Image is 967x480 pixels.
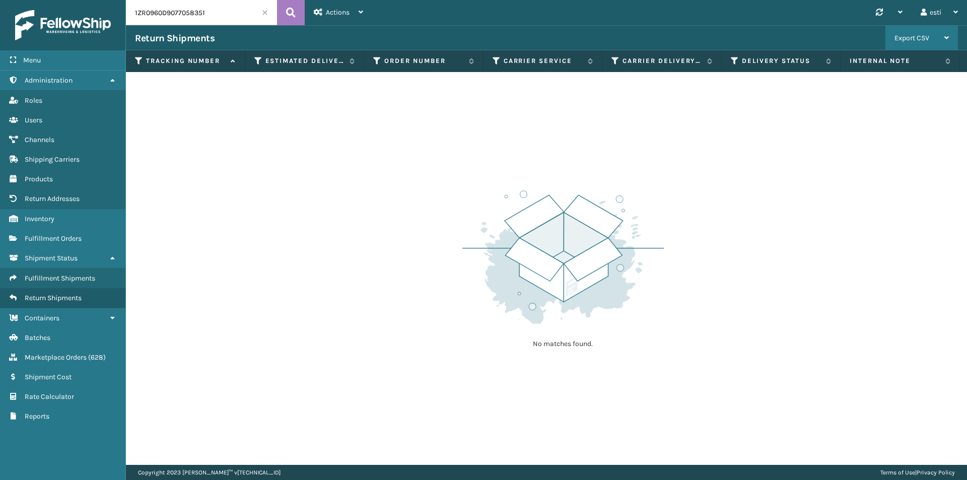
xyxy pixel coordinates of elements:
span: Shipment Status [25,254,78,262]
label: Carrier Service [504,56,583,65]
label: Estimated Delivery Date [265,56,345,65]
a: Terms of Use [880,469,915,476]
label: Carrier Delivery Status [623,56,702,65]
span: Containers [25,314,59,322]
h3: Return Shipments [135,32,215,44]
label: Internal Note [850,56,940,65]
span: Marketplace Orders [25,353,87,362]
a: Privacy Policy [917,469,955,476]
span: Fulfillment Orders [25,234,82,243]
span: Users [25,116,42,124]
span: Export CSV [894,34,929,42]
span: Rate Calculator [25,392,74,401]
span: Administration [25,76,73,85]
p: Copyright 2023 [PERSON_NAME]™ v [TECHNICAL_ID] [138,465,281,480]
span: Actions [326,8,350,17]
span: Return Addresses [25,194,80,203]
div: | [880,465,955,480]
label: Order Number [384,56,464,65]
label: Delivery Status [742,56,821,65]
label: Tracking Number [146,56,226,65]
span: Channels [25,135,54,144]
span: Return Shipments [25,294,82,302]
span: Batches [25,333,50,342]
img: logo [15,10,111,40]
span: Reports [25,412,49,421]
span: Roles [25,96,42,105]
span: Shipment Cost [25,373,72,381]
span: ( 628 ) [88,353,106,362]
span: Inventory [25,215,54,223]
span: Products [25,175,53,183]
span: Fulfillment Shipments [25,274,95,283]
span: Menu [23,56,41,64]
span: Shipping Carriers [25,155,80,164]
